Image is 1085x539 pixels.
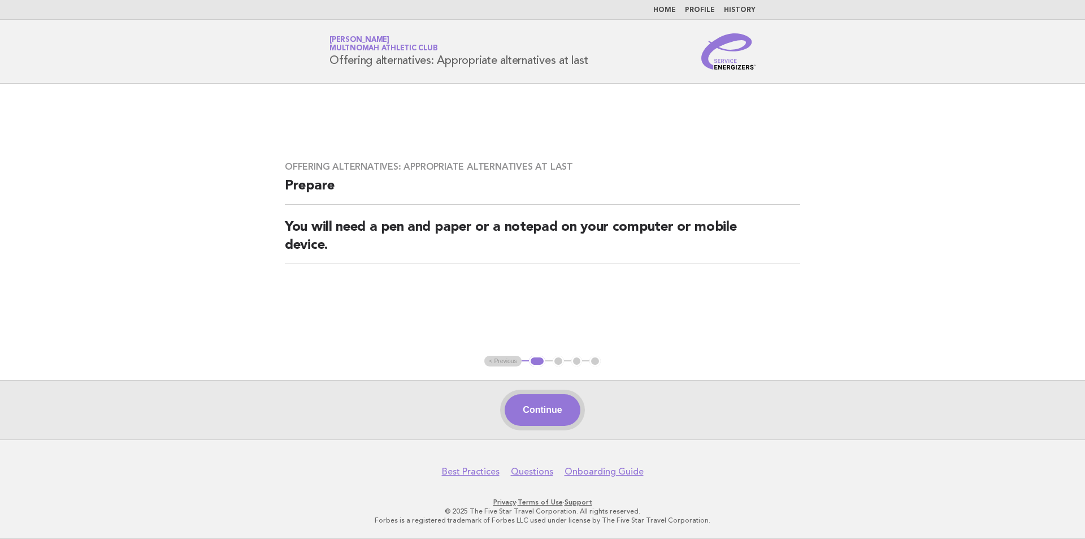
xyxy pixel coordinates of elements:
a: Home [653,7,676,14]
h2: You will need a pen and paper or a notepad on your computer or mobile device. [285,218,800,264]
p: · · [197,498,888,507]
a: History [724,7,756,14]
a: Questions [511,466,553,477]
button: Continue [505,394,580,426]
h1: Offering alternatives: Appropriate alternatives at last [329,37,588,66]
a: Best Practices [442,466,500,477]
a: Onboarding Guide [565,466,644,477]
a: Support [565,498,592,506]
a: Privacy [493,498,516,506]
a: [PERSON_NAME]Multnomah Athletic Club [329,36,437,52]
span: Multnomah Athletic Club [329,45,437,53]
h3: Offering alternatives: Appropriate alternatives at last [285,161,800,173]
p: © 2025 The Five Star Travel Corporation. All rights reserved. [197,507,888,516]
img: Service Energizers [701,33,756,70]
p: Forbes is a registered trademark of Forbes LLC used under license by The Five Star Travel Corpora... [197,516,888,525]
button: 1 [529,356,545,367]
a: Terms of Use [518,498,563,506]
a: Profile [685,7,715,14]
h2: Prepare [285,177,800,205]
